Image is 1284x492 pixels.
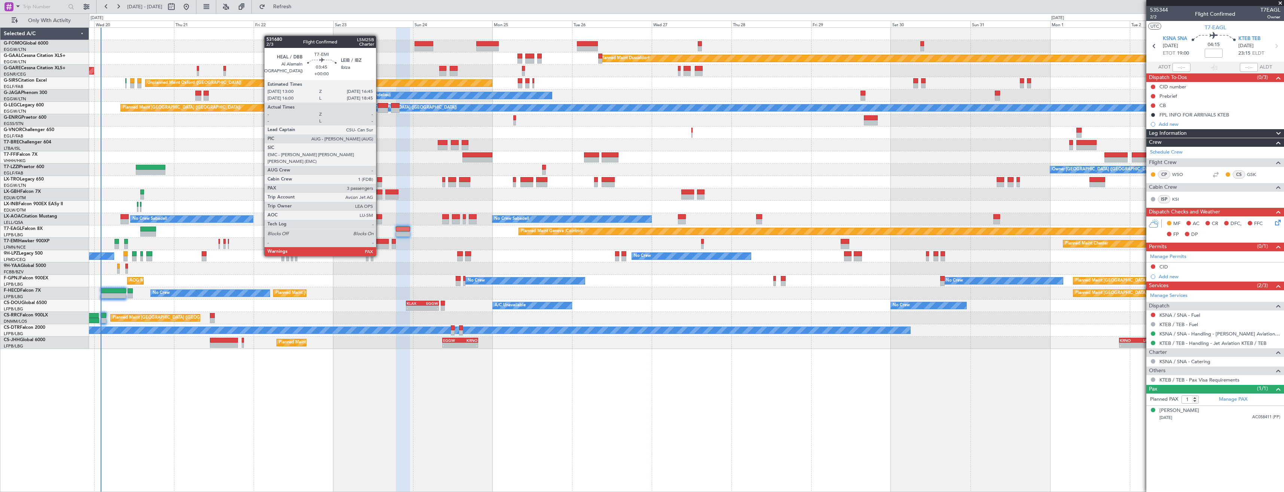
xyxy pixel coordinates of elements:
[460,343,477,347] div: -
[1159,321,1198,328] a: KTEB / TEB - Fuel
[4,140,51,145] a: T7-BREChallenger 604
[1177,50,1189,57] span: 19:00
[4,264,21,268] span: 9H-YAA
[1233,170,1245,179] div: CS
[4,276,20,280] span: F-GPNJ
[4,91,21,95] span: G-JAGA
[4,288,20,293] span: F-HECD
[1159,273,1280,280] div: Add new
[1193,220,1199,228] span: AC
[1149,367,1165,375] span: Others
[4,109,26,114] a: EGGW/LTN
[422,306,438,310] div: -
[1159,331,1280,337] a: KSNA / SNA - Handling - [PERSON_NAME] Aviation KSNA
[4,128,54,132] a: G-VNORChallenger 650
[1205,24,1226,31] span: T7-EAGL
[1195,10,1235,18] div: Flight Confirmed
[4,189,20,194] span: LX-GBH
[1159,112,1229,118] div: FPL INFO FOR ARRIVALS KTEB
[335,102,457,113] div: A/C Unavailable [GEOGRAPHIC_DATA] ([GEOGRAPHIC_DATA])
[1238,35,1260,43] span: KTEB TEB
[652,21,731,27] div: Wed 27
[4,84,23,89] a: EGLF/FAB
[147,78,241,89] div: Unplanned Maint Oxford ([GEOGRAPHIC_DATA])
[4,338,20,342] span: CS-JHH
[4,325,45,330] a: CS-DTRFalcon 2000
[1173,231,1179,239] span: FP
[422,301,438,306] div: EGGW
[4,220,23,225] a: LELL/QSA
[1247,171,1264,178] a: GSK
[4,128,22,132] span: G-VNOR
[4,103,20,107] span: G-LEGC
[1238,42,1254,50] span: [DATE]
[1149,138,1162,147] span: Crew
[4,177,44,182] a: LX-TROLegacy 650
[460,338,477,343] div: KRNO
[1075,275,1193,286] div: Planned Maint [GEOGRAPHIC_DATA] ([GEOGRAPHIC_DATA])
[279,337,397,348] div: Planned Maint [GEOGRAPHIC_DATA] ([GEOGRAPHIC_DATA])
[1130,21,1210,27] div: Tue 2
[4,202,18,206] span: LX-INB
[970,21,1050,27] div: Sun 31
[1149,385,1157,394] span: Pax
[4,251,43,256] a: 9H-LPZLegacy 500
[1159,377,1239,383] a: KTEB / TEB - Pax Visa Requirements
[4,306,23,312] a: LFPB/LBG
[521,226,583,237] div: Planned Maint Geneva (Cointrin)
[1120,343,1136,347] div: -
[1159,121,1280,127] div: Add new
[127,3,162,10] span: [DATE] - [DATE]
[1120,338,1136,343] div: KRNO
[4,232,23,238] a: LFPB/LBG
[1158,64,1171,71] span: ATOT
[600,53,649,64] div: Planned Maint Dusseldorf
[407,301,422,306] div: KLAX
[4,202,63,206] a: LX-INBFalcon 900EX EASy II
[4,276,48,280] a: F-GPNJFalcon 900EX
[1065,238,1108,249] div: Planned Maint Chester
[1159,102,1166,109] div: CB
[1173,220,1180,228] span: MF
[4,288,41,293] a: F-HECDFalcon 7X
[4,331,23,337] a: LFPB/LBG
[4,343,23,349] a: LFPB/LBG
[333,21,413,27] div: Sat 23
[1257,73,1268,81] span: (0/3)
[1149,158,1177,167] span: Flight Crew
[91,15,103,21] div: [DATE]
[267,4,298,9] span: Refresh
[1163,42,1178,50] span: [DATE]
[1163,50,1175,57] span: ETOT
[1260,14,1280,20] span: Owner
[4,301,47,305] a: CS-DOUGlobal 6500
[1136,338,1152,343] div: LPCS
[572,21,652,27] div: Tue 26
[1052,164,1155,175] div: Owner [GEOGRAPHIC_DATA] ([GEOGRAPHIC_DATA])
[1172,171,1189,178] a: WSO
[4,91,47,95] a: G-JAGAPhenom 300
[1159,83,1186,90] div: CID number
[1252,414,1280,420] span: AC058411 (PP)
[4,121,24,127] a: EGSS/STN
[1159,264,1168,270] div: CID
[4,301,21,305] span: CS-DOU
[1238,50,1250,57] span: 23:15
[94,21,174,27] div: Wed 20
[1149,243,1167,251] span: Permits
[1260,6,1280,14] span: T7EAGL
[4,214,57,219] a: LX-AOACitation Mustang
[4,103,44,107] a: G-LEGCLegacy 600
[23,1,66,12] input: Trip Number
[1191,231,1198,239] span: DP
[1158,170,1170,179] div: CP
[1257,385,1268,392] span: (1/1)
[4,54,65,58] a: G-GAALCessna Citation XLS+
[4,214,21,219] span: LX-AOA
[1172,196,1189,203] a: KSI
[1163,35,1187,43] span: KSNA SNA
[4,207,26,213] a: EDLW/DTM
[443,343,460,347] div: -
[1158,195,1170,203] div: ISP
[443,338,460,343] div: EGGW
